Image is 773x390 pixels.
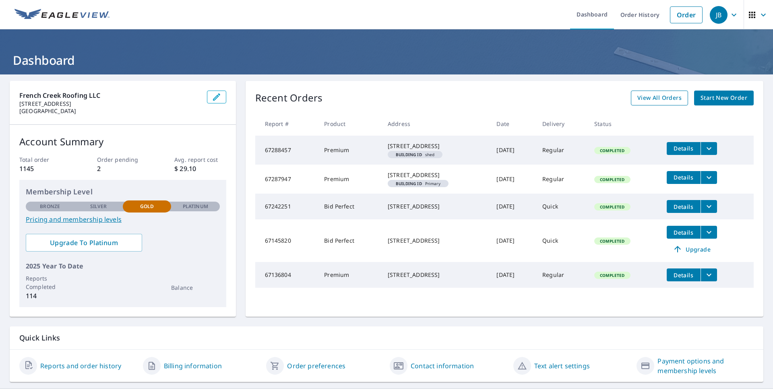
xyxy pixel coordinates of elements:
[26,186,220,197] p: Membership Level
[588,112,660,136] th: Status
[40,203,60,210] p: Bronze
[490,194,536,219] td: [DATE]
[657,356,754,376] a: Payment options and membership levels
[183,203,208,210] p: Platinum
[672,203,696,210] span: Details
[667,142,701,155] button: detailsBtn-67288457
[667,171,701,184] button: detailsBtn-67287947
[140,203,154,210] p: Gold
[411,361,474,371] a: Contact information
[19,134,226,149] p: Account Summary
[672,144,696,152] span: Details
[701,226,717,239] button: filesDropdownBtn-67145820
[595,204,629,210] span: Completed
[701,200,717,213] button: filesDropdownBtn-67242251
[396,182,422,186] em: Building ID
[536,165,588,194] td: Regular
[672,229,696,236] span: Details
[318,112,381,136] th: Product
[701,142,717,155] button: filesDropdownBtn-67288457
[97,164,149,173] p: 2
[255,219,318,262] td: 67145820
[595,238,629,244] span: Completed
[396,153,422,157] em: Building ID
[164,361,222,371] a: Billing information
[318,219,381,262] td: Bid Perfect
[388,142,484,150] div: [STREET_ADDRESS]
[19,91,200,100] p: French Creek Roofing LLC
[90,203,107,210] p: Silver
[667,200,701,213] button: detailsBtn-67242251
[631,91,688,105] a: View All Orders
[672,271,696,279] span: Details
[694,91,754,105] a: Start New Order
[19,155,71,164] p: Total order
[667,268,701,281] button: detailsBtn-67136804
[26,291,74,301] p: 114
[26,215,220,224] a: Pricing and membership levels
[255,136,318,165] td: 67288457
[536,194,588,219] td: Quick
[174,164,226,173] p: $ 29.10
[595,148,629,153] span: Completed
[490,112,536,136] th: Date
[667,226,701,239] button: detailsBtn-67145820
[536,262,588,288] td: Regular
[255,91,323,105] p: Recent Orders
[670,6,703,23] a: Order
[255,165,318,194] td: 67287947
[388,171,484,179] div: [STREET_ADDRESS]
[255,112,318,136] th: Report #
[490,262,536,288] td: [DATE]
[26,261,220,271] p: 2025 Year To Date
[490,136,536,165] td: [DATE]
[701,93,747,103] span: Start New Order
[10,52,763,68] h1: Dashboard
[536,219,588,262] td: Quick
[667,243,717,256] a: Upgrade
[318,165,381,194] td: Premium
[672,244,712,254] span: Upgrade
[26,274,74,291] p: Reports Completed
[381,112,490,136] th: Address
[710,6,728,24] div: JB
[40,361,121,371] a: Reports and order history
[534,361,590,371] a: Text alert settings
[388,271,484,279] div: [STREET_ADDRESS]
[32,238,136,247] span: Upgrade To Platinum
[14,9,110,21] img: EV Logo
[19,333,754,343] p: Quick Links
[171,283,219,292] p: Balance
[255,262,318,288] td: 67136804
[536,112,588,136] th: Delivery
[388,202,484,210] div: [STREET_ADDRESS]
[391,182,445,186] span: Primary
[388,237,484,245] div: [STREET_ADDRESS]
[637,93,682,103] span: View All Orders
[19,100,200,107] p: [STREET_ADDRESS]
[174,155,226,164] p: Avg. report cost
[19,164,71,173] p: 1145
[490,165,536,194] td: [DATE]
[318,262,381,288] td: Premium
[97,155,149,164] p: Order pending
[26,234,142,252] a: Upgrade To Platinum
[318,136,381,165] td: Premium
[255,194,318,219] td: 67242251
[287,361,345,371] a: Order preferences
[318,194,381,219] td: Bid Perfect
[701,171,717,184] button: filesDropdownBtn-67287947
[701,268,717,281] button: filesDropdownBtn-67136804
[391,153,439,157] span: shed
[595,177,629,182] span: Completed
[19,107,200,115] p: [GEOGRAPHIC_DATA]
[672,173,696,181] span: Details
[536,136,588,165] td: Regular
[595,272,629,278] span: Completed
[490,219,536,262] td: [DATE]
